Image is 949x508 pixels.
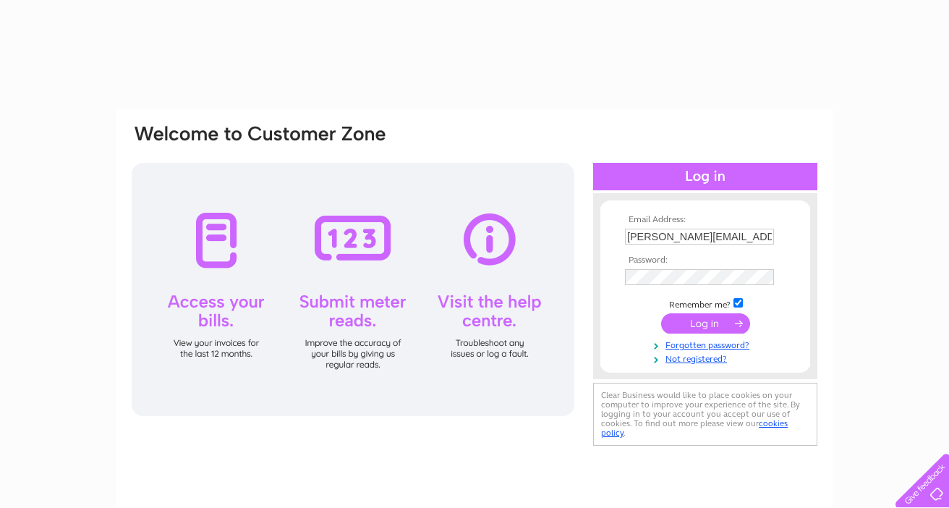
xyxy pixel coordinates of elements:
div: Clear Business would like to place cookies on your computer to improve your experience of the sit... [593,383,817,446]
a: Forgotten password? [625,337,789,351]
input: Submit [661,313,750,334]
a: Not registered? [625,351,789,365]
td: Remember me? [621,296,789,310]
a: cookies policy [601,418,788,438]
th: Password: [621,255,789,266]
th: Email Address: [621,215,789,225]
